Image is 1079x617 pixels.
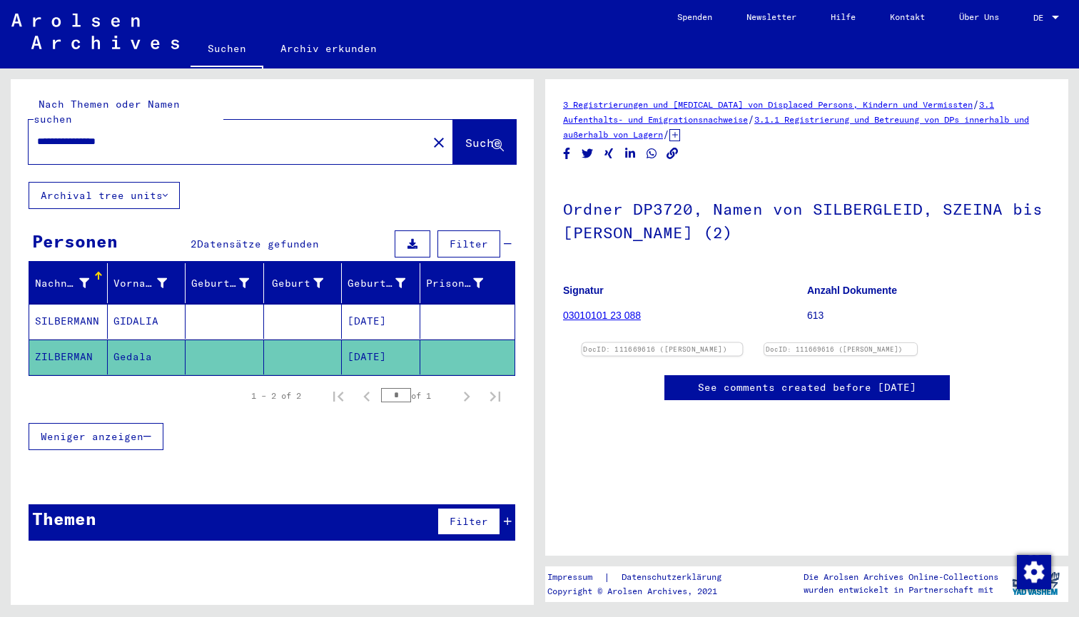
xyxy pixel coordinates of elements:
span: / [973,98,979,111]
span: Filter [450,238,488,250]
mat-header-cell: Prisoner # [420,263,515,303]
mat-cell: [DATE] [342,340,420,374]
span: Weniger anzeigen [41,430,143,443]
button: Previous page [353,382,381,410]
button: Share on Twitter [580,145,595,163]
p: Copyright © Arolsen Archives, 2021 [547,585,739,598]
button: Filter [437,508,500,535]
div: of 1 [381,389,452,402]
div: Nachname [35,272,107,295]
button: Copy link [665,145,680,163]
a: Suchen [191,31,263,68]
p: wurden entwickelt in Partnerschaft mit [804,583,998,596]
b: Signatur [563,285,604,296]
a: 3 Registrierungen und [MEDICAL_DATA] von Displaced Persons, Kindern und Vermissten [563,99,973,110]
mat-label: Nach Themen oder Namen suchen [34,98,180,126]
div: 1 – 2 of 2 [251,389,301,402]
span: / [663,128,669,141]
a: 03010101 23 088 [563,310,641,321]
div: Geburtsdatum [348,276,405,291]
button: Clear [425,128,453,156]
div: | [547,570,739,585]
div: Geburt‏ [270,272,342,295]
mat-cell: ZILBERMAN [29,340,108,374]
img: yv_logo.png [1009,566,1063,601]
button: Archival tree units [29,182,180,209]
mat-header-cell: Nachname [29,263,108,303]
h1: Ordner DP3720, Namen von SILBERGLEID, SZEINA bis [PERSON_NAME] (2) [563,176,1050,262]
a: 3.1.1 Registrierung und Betreuung von DPs innerhalb und außerhalb von Lagern [563,114,1029,140]
div: Nachname [35,276,89,291]
div: Vorname [113,272,186,295]
a: Impressum [547,570,604,585]
button: Share on WhatsApp [644,145,659,163]
span: Datensätze gefunden [197,238,319,250]
mat-cell: [DATE] [342,304,420,339]
mat-header-cell: Geburtsname [186,263,264,303]
div: Geburtsdatum [348,272,423,295]
span: DE [1033,13,1049,23]
mat-icon: close [430,134,447,151]
div: Themen [32,506,96,531]
div: Geburtsname [191,276,249,291]
a: Datenschutzerklärung [610,570,739,585]
span: 2 [191,238,197,250]
a: DocID: 111669616 ([PERSON_NAME]) [766,345,903,353]
a: See comments created before [DATE] [698,380,916,395]
button: Last page [481,382,510,410]
img: Zustimmung ändern [1017,555,1051,589]
div: Prisoner # [426,272,502,295]
p: 613 [807,308,1050,323]
p: Die Arolsen Archives Online-Collections [804,571,998,583]
a: Archiv erkunden [263,31,394,66]
button: First page [324,382,353,410]
mat-header-cell: Vorname [108,263,186,303]
div: Personen [32,228,118,254]
button: Suche [453,120,516,164]
div: Geburt‏ [270,276,324,291]
div: Prisoner # [426,276,484,291]
button: Weniger anzeigen [29,423,163,450]
button: Share on Facebook [559,145,574,163]
div: Zustimmung ändern [1016,554,1050,588]
div: Geburtsname [191,272,267,295]
mat-header-cell: Geburtsdatum [342,263,420,303]
button: Share on Xing [602,145,617,163]
span: Suche [465,136,501,150]
a: DocID: 111669616 ([PERSON_NAME]) [583,345,727,354]
button: Filter [437,230,500,257]
span: Filter [450,515,488,528]
b: Anzahl Dokumente [807,285,897,296]
img: Arolsen_neg.svg [11,14,179,49]
span: / [748,113,754,126]
mat-cell: Gedala [108,340,186,374]
div: Vorname [113,276,168,291]
button: Next page [452,382,481,410]
mat-cell: SILBERMANN [29,304,108,339]
mat-header-cell: Geburt‏ [264,263,343,303]
button: Share on LinkedIn [623,145,638,163]
mat-cell: GIDALIA [108,304,186,339]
